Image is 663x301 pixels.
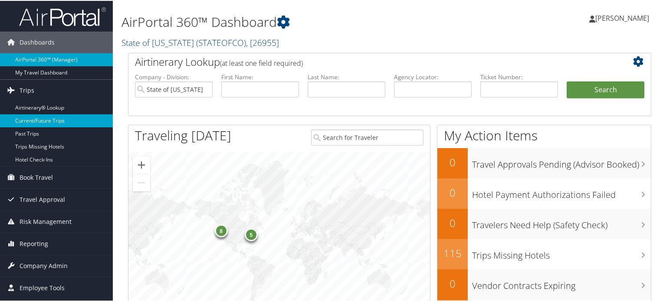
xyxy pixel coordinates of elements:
[246,36,279,48] span: , [ 26955 ]
[308,72,385,81] label: Last Name:
[20,254,68,276] span: Company Admin
[437,184,468,199] h2: 0
[20,232,48,254] span: Reporting
[311,129,424,145] input: Search for Traveler
[567,81,644,98] button: Search
[133,155,150,173] button: Zoom in
[437,126,651,144] h1: My Action Items
[20,276,65,298] span: Employee Tools
[437,245,468,260] h2: 115
[472,184,651,200] h3: Hotel Payment Authorizations Failed
[20,210,72,232] span: Risk Management
[135,126,231,144] h1: Traveling [DATE]
[472,244,651,261] h3: Trips Missing Hotels
[121,12,479,30] h1: AirPortal 360™ Dashboard
[437,238,651,269] a: 115Trips Missing Hotels
[20,31,55,52] span: Dashboards
[19,6,106,26] img: airportal-logo.png
[437,154,468,169] h2: 0
[220,58,303,67] span: (at least one field required)
[20,188,65,210] span: Travel Approval
[196,36,246,48] span: ( STATEOFCO )
[135,72,213,81] label: Company - Division:
[214,223,227,236] div: 8
[20,79,34,100] span: Trips
[437,269,651,299] a: 0Vendor Contracts Expiring
[472,275,651,291] h3: Vendor Contracts Expiring
[20,166,53,188] span: Book Travel
[221,72,299,81] label: First Name:
[394,72,472,81] label: Agency Locator:
[135,54,601,68] h2: Airtinerary Lookup
[121,36,279,48] a: State of [US_STATE]
[437,147,651,178] a: 0Travel Approvals Pending (Advisor Booked)
[245,227,258,240] div: 5
[437,275,468,290] h2: 0
[133,173,150,191] button: Zoom out
[472,214,651,230] h3: Travelers Need Help (Safety Check)
[480,72,558,81] label: Ticket Number:
[595,13,649,22] span: [PERSON_NAME]
[472,153,651,170] h3: Travel Approvals Pending (Advisor Booked)
[437,208,651,238] a: 0Travelers Need Help (Safety Check)
[437,215,468,230] h2: 0
[589,4,658,30] a: [PERSON_NAME]
[437,178,651,208] a: 0Hotel Payment Authorizations Failed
